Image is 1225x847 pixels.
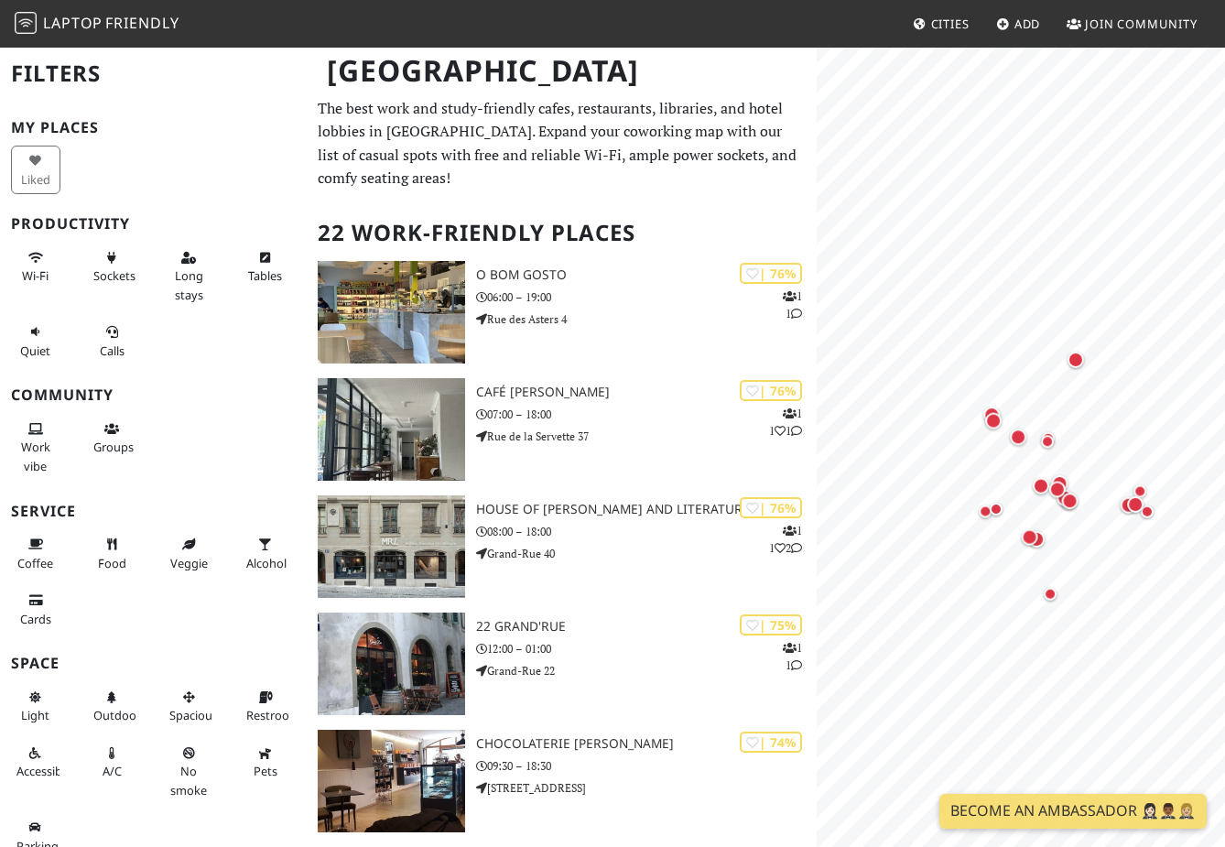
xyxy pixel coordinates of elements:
[93,267,136,284] span: Power sockets
[88,682,137,731] button: Outdoor
[254,763,277,779] span: Pet friendly
[476,779,817,797] p: [STREET_ADDRESS]
[1006,425,1030,449] div: Map marker
[20,342,50,359] span: Quiet
[318,730,466,832] img: Chocolaterie Philippe Pascoët
[43,13,103,33] span: Laptop
[1046,477,1069,501] div: Map marker
[1036,430,1058,452] div: Map marker
[1123,493,1147,516] div: Map marker
[1014,16,1041,32] span: Add
[1039,582,1061,604] div: Map marker
[783,639,802,674] p: 1 1
[88,738,137,787] button: A/C
[1136,500,1158,522] div: Map marker
[989,7,1048,40] a: Add
[88,317,137,365] button: Calls
[88,243,137,291] button: Sockets
[88,414,137,462] button: Groups
[476,406,817,423] p: 07:00 – 18:00
[740,263,802,284] div: | 76%
[318,378,466,481] img: Café Bourdon
[11,46,296,102] h2: Filters
[476,428,817,445] p: Rue de la Servette 37
[476,662,817,679] p: Grand-Rue 22
[11,529,60,578] button: Coffee
[100,342,125,359] span: Video/audio calls
[740,614,802,635] div: | 75%
[476,310,817,328] p: Rue des Asters 4
[241,682,290,731] button: Restroom
[164,529,213,578] button: Veggie
[1058,489,1082,513] div: Map marker
[164,243,213,309] button: Long stays
[164,738,213,805] button: No smoke
[1053,485,1077,509] div: Map marker
[981,408,1005,432] div: Map marker
[476,640,817,657] p: 12:00 – 01:00
[1057,489,1080,513] div: Map marker
[1037,427,1059,449] div: Map marker
[307,261,818,364] a: O Bom Gosto | 76% 11 O Bom Gosto 06:00 – 19:00 Rue des Asters 4
[307,378,818,481] a: Café Bourdon | 76% 111 Café [PERSON_NAME] 07:00 – 18:00 Rue de la Servette 37
[93,439,134,455] span: Group tables
[169,707,218,723] span: Spacious
[15,12,37,34] img: LaptopFriendly
[246,555,287,571] span: Alcohol
[307,495,818,598] a: House of Rousseau and Literature (MRL) | 76% 112 House of [PERSON_NAME] and Literature (MRL) 08:0...
[740,732,802,753] div: | 74%
[246,707,300,723] span: Restroom
[170,763,207,798] span: Smoke free
[11,317,60,365] button: Quiet
[103,763,122,779] span: Air conditioned
[1059,7,1205,40] a: Join Community
[1085,16,1198,32] span: Join Community
[476,385,817,400] h3: Café [PERSON_NAME]
[740,380,802,401] div: | 76%
[88,529,137,578] button: Food
[17,555,53,571] span: Coffee
[241,529,290,578] button: Alcohol
[11,243,60,291] button: Wi-Fi
[20,611,51,627] span: Credit cards
[476,502,817,517] h3: House of [PERSON_NAME] and Literature (MRL)
[11,119,296,136] h3: My Places
[241,738,290,787] button: Pets
[241,243,290,291] button: Tables
[21,439,50,473] span: People working
[1129,480,1151,502] div: Map marker
[307,613,818,715] a: 22 grand'rue | 75% 11 22 grand'rue 12:00 – 01:00 Grand-Rue 22
[476,288,817,306] p: 06:00 – 19:00
[98,555,126,571] span: Food
[15,8,179,40] a: LaptopFriendly LaptopFriendly
[11,503,296,520] h3: Service
[11,386,296,404] h3: Community
[11,738,60,787] button: Accessible
[170,555,208,571] span: Veggie
[16,763,71,779] span: Accessible
[1024,527,1048,550] div: Map marker
[1018,525,1042,548] div: Map marker
[1117,493,1141,516] div: Map marker
[1029,473,1053,497] div: Map marker
[476,523,817,540] p: 08:00 – 18:00
[318,205,807,261] h2: 22 Work-Friendly Places
[318,97,807,190] p: The best work and study-friendly cafes, restaurants, libraries, and hotel lobbies in [GEOGRAPHIC_...
[476,619,817,635] h3: 22 grand'rue
[783,288,802,322] p: 1 1
[476,267,817,283] h3: O Bom Gosto
[11,655,296,672] h3: Space
[1047,472,1071,495] div: Map marker
[248,267,282,284] span: Work-friendly tables
[21,707,49,723] span: Natural light
[769,522,802,557] p: 1 1 2
[939,794,1207,829] a: Become an Ambassador 🤵🏻‍♀️🤵🏾‍♂️🤵🏼‍♀️
[175,267,203,302] span: Long stays
[740,497,802,518] div: | 76%
[22,267,49,284] span: Stable Wi-Fi
[312,46,814,96] h1: [GEOGRAPHIC_DATA]
[769,405,802,440] p: 1 1 1
[11,414,60,481] button: Work vibe
[318,261,466,364] img: O Bom Gosto
[905,7,977,40] a: Cities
